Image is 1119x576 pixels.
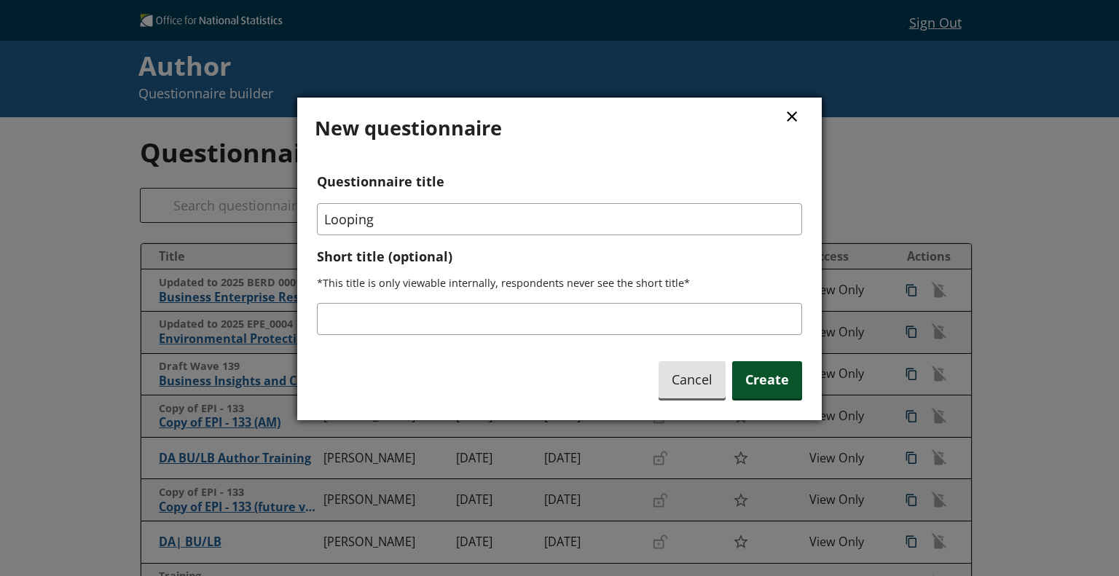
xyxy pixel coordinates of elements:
button: Close [781,99,803,132]
label: Short title (optional) [317,248,802,265]
span: Cancel [659,361,726,398]
span: Create [732,361,802,398]
h2: New questionnaire [315,114,781,157]
label: Questionnaire title [317,173,802,190]
p: *This title is only viewable internally, respondents never see the short title* [317,276,802,290]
